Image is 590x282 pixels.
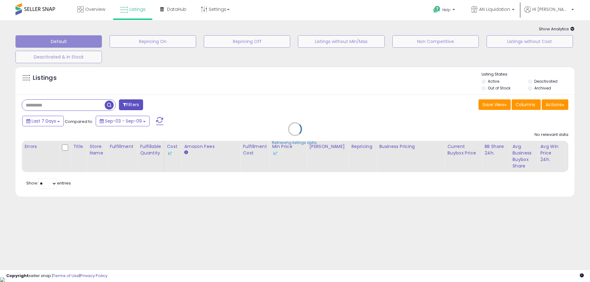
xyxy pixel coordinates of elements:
[53,273,79,279] a: Terms of Use
[298,35,384,48] button: Listings without Min/Max
[80,273,107,279] a: Privacy Policy
[442,7,451,12] span: Help
[479,6,510,12] span: AN Liquidation
[110,35,196,48] button: Repricing On
[539,26,575,32] span: Show Analytics
[15,35,102,48] button: Default
[85,6,105,12] span: Overview
[433,6,441,13] i: Get Help
[532,6,570,12] span: Hi [PERSON_NAME]
[487,35,573,48] button: Listings without Cost
[524,6,574,20] a: Hi [PERSON_NAME]
[204,35,290,48] button: Repricing Off
[15,51,102,63] button: Deactivated & In Stock
[129,6,146,12] span: Listings
[428,1,461,20] a: Help
[392,35,479,48] button: Non Competitive
[272,140,318,145] div: Retrieving listings data..
[6,273,29,279] strong: Copyright
[167,6,186,12] span: DataHub
[6,273,107,279] div: seller snap | |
